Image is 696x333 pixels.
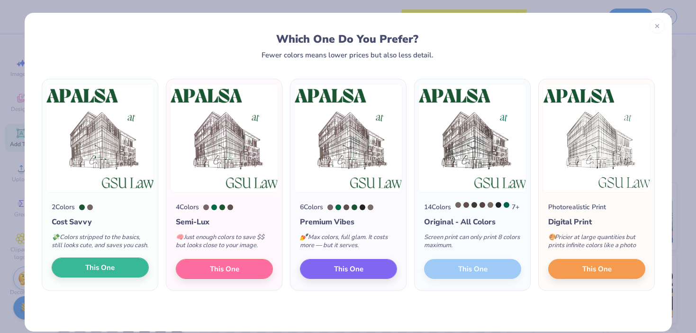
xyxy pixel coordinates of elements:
img: 14 color option [418,84,526,193]
button: This One [548,259,645,279]
span: 🎨 [548,233,556,241]
div: 437 C [203,204,209,210]
div: Photorealistic Print [548,202,606,212]
div: Max colors, full glam. It costs more — but it serves. [300,228,397,259]
img: Photorealistic preview [542,84,651,193]
div: Original - All Colors [424,216,521,228]
div: Semi-Lux [176,216,273,228]
div: 7727 C [211,204,217,210]
img: 6 color option [294,84,402,193]
div: Screen print can only print 8 colors maximum. [424,228,521,259]
button: This One [52,258,149,277]
div: 336 C [504,202,509,208]
div: 410 C [455,202,461,208]
div: Just enough colors to save $$ but looks close to your image. [176,228,273,259]
div: 2 Colors [52,202,75,212]
div: 410 C [87,204,93,210]
button: This One [176,259,273,279]
span: This One [209,264,239,275]
div: 357 C [79,204,85,210]
div: Premium Vibes [300,216,397,228]
div: Digital Print [548,216,645,228]
div: Colors stripped to the basics, still looks cute, and saves you cash. [52,228,149,259]
div: Fewer colors means lower prices but also less detail. [262,51,434,59]
span: 💸 [52,233,59,241]
div: 411 C [343,204,349,210]
div: 4 Colors [176,202,199,212]
div: 437 C [327,204,333,210]
div: Pricier at large quantities but prints infinite colors like a photo [548,228,645,259]
div: Warm Gray 10 C [488,202,493,208]
div: Which One Do You Prefer? [50,33,645,46]
div: 7727 C [335,204,341,210]
div: 14 Colors [424,202,451,212]
div: Neutral Black C [496,202,501,208]
div: Cost Savvy [52,216,149,228]
button: This One [300,259,397,279]
div: 357 C [219,204,225,210]
div: 7 + [455,202,519,212]
div: 6 Colors [300,202,323,212]
span: 💅 [300,233,307,241]
span: This One [582,264,611,275]
div: 357 C [352,204,357,210]
div: Neutral Black C [360,204,365,210]
div: 438 C [479,202,485,208]
img: 4 color option [170,84,278,193]
div: 411 C [227,204,233,210]
div: Warm Gray 10 C [368,204,373,210]
div: Black 7 C [471,202,477,208]
span: 🧠 [176,233,183,241]
span: This One [334,264,363,275]
span: This One [85,262,115,273]
div: 411 C [463,202,469,208]
img: 2 color option [46,84,154,193]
